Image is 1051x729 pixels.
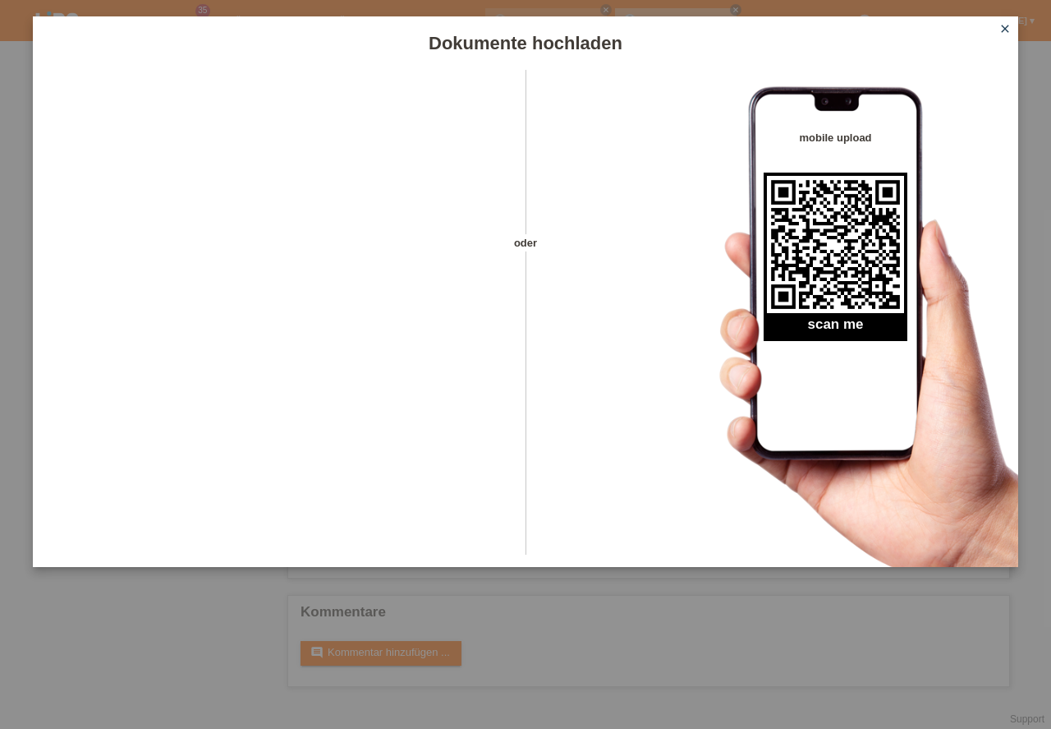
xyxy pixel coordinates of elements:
[998,22,1012,35] i: close
[33,33,1018,53] h1: Dokumente hochladen
[57,111,497,522] iframe: Upload
[497,234,554,251] span: oder
[764,316,907,341] h2: scan me
[764,131,907,144] h4: mobile upload
[994,21,1016,39] a: close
